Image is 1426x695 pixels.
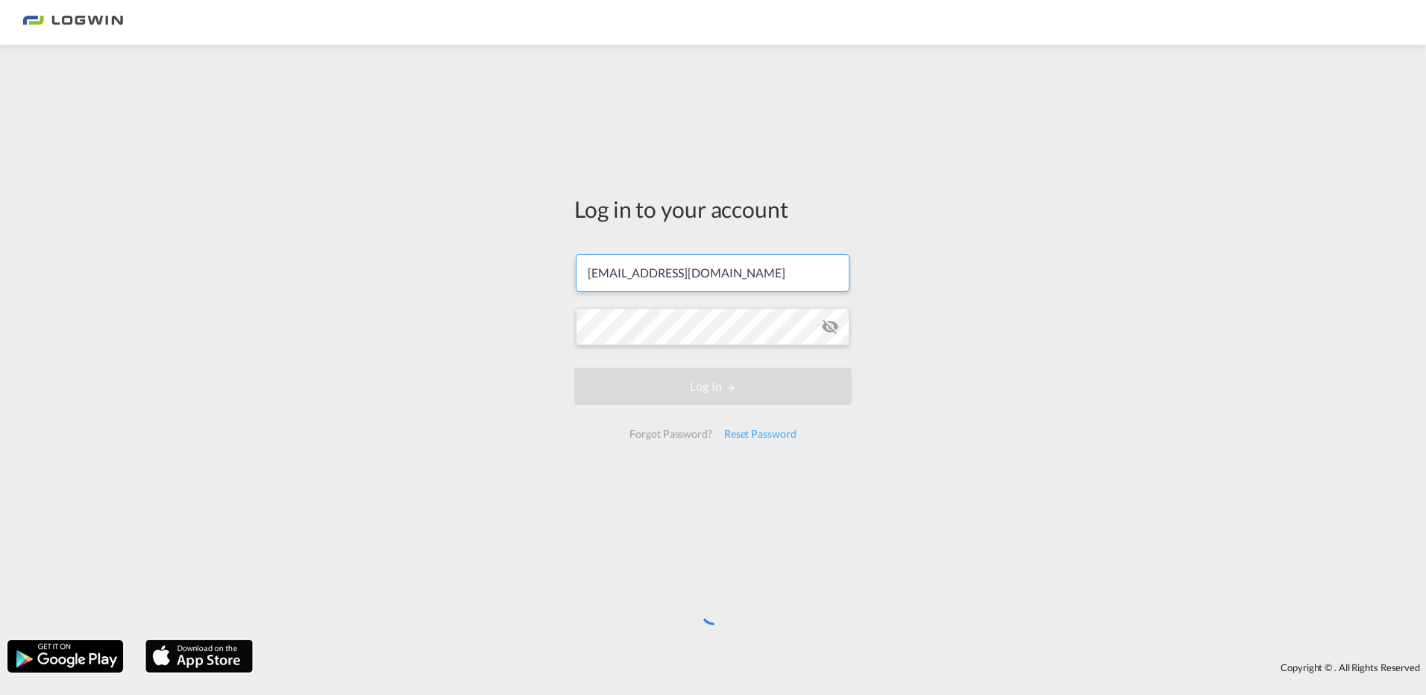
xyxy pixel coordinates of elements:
div: Copyright © . All Rights Reserved [260,655,1426,680]
img: apple.png [144,638,254,674]
div: Forgot Password? [624,421,717,447]
button: LOGIN [574,368,852,405]
img: 2761ae10d95411efa20a1f5e0282d2d7.png [22,6,123,40]
img: google.png [6,638,125,674]
div: Reset Password [718,421,802,447]
div: Log in to your account [574,193,852,224]
md-icon: icon-eye-off [821,318,839,336]
input: Enter email/phone number [576,254,849,292]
